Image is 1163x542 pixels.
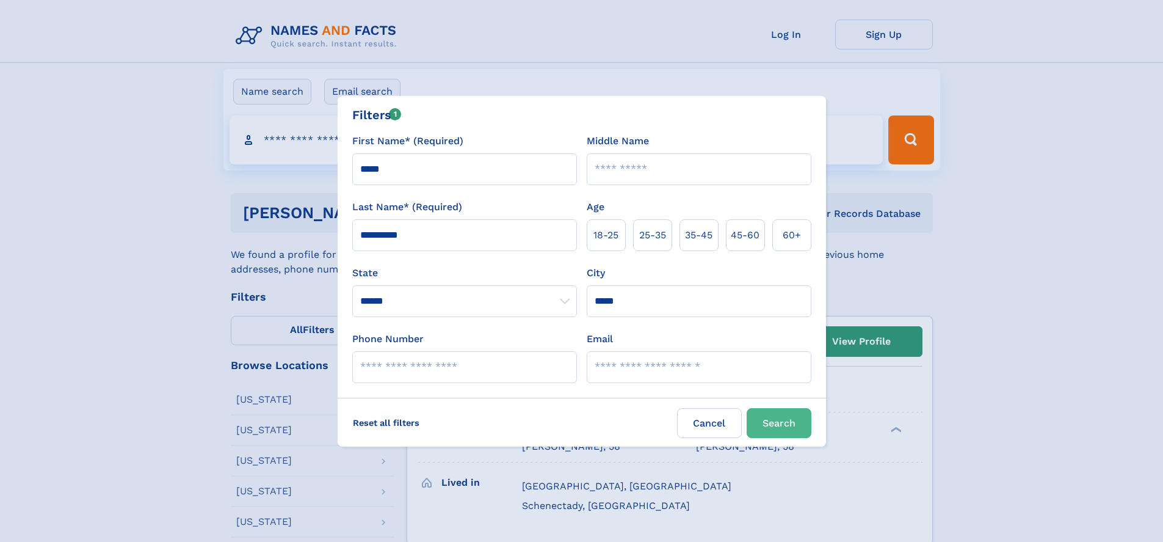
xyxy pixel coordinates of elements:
[587,266,605,280] label: City
[352,200,462,214] label: Last Name* (Required)
[783,228,801,243] span: 60+
[731,228,759,243] span: 45‑60
[352,134,463,148] label: First Name* (Required)
[587,200,604,214] label: Age
[587,134,649,148] label: Middle Name
[345,408,427,438] label: Reset all filters
[587,332,613,346] label: Email
[352,106,402,124] div: Filters
[677,408,742,438] label: Cancel
[352,332,424,346] label: Phone Number
[639,228,666,243] span: 25‑35
[685,228,712,243] span: 35‑45
[593,228,618,243] span: 18‑25
[352,266,577,280] label: State
[747,408,811,438] button: Search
